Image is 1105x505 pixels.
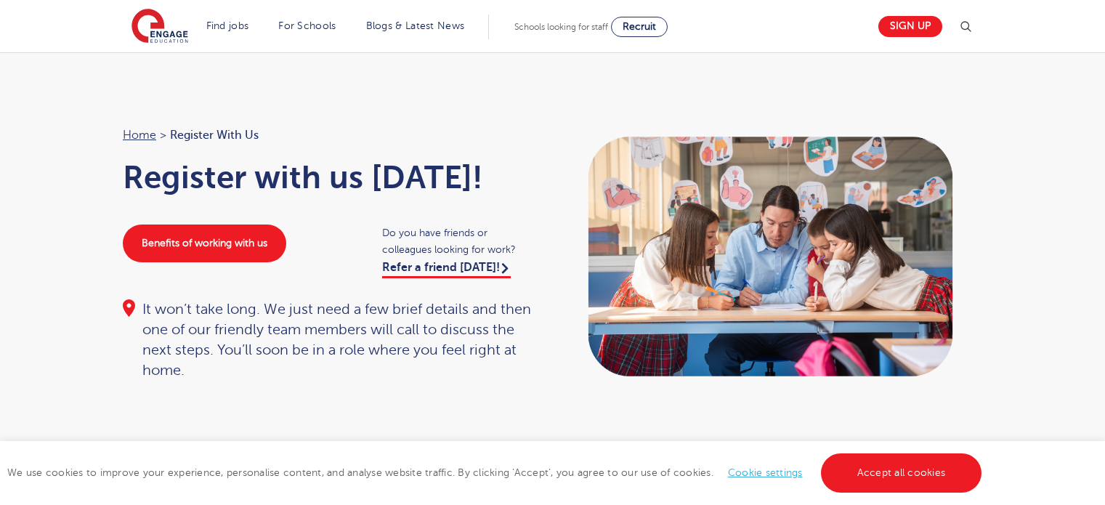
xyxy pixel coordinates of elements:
a: Sign up [878,16,942,37]
a: Benefits of working with us [123,225,286,262]
span: We use cookies to improve your experience, personalise content, and analyse website traffic. By c... [7,467,985,478]
img: Engage Education [131,9,188,45]
a: Accept all cookies [821,453,982,493]
a: Home [123,129,156,142]
div: It won’t take long. We just need a few brief details and then one of our friendly team members wi... [123,299,538,381]
a: Recruit [611,17,668,37]
a: For Schools [278,20,336,31]
nav: breadcrumb [123,126,538,145]
span: Recruit [623,21,656,32]
span: > [160,129,166,142]
a: Cookie settings [728,467,803,478]
a: Blogs & Latest News [366,20,465,31]
span: Do you have friends or colleagues looking for work? [382,225,538,258]
h1: Register with us [DATE]! [123,159,538,195]
a: Refer a friend [DATE]! [382,261,511,278]
span: Schools looking for staff [514,22,608,32]
a: Find jobs [206,20,249,31]
span: Register with us [170,126,259,145]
